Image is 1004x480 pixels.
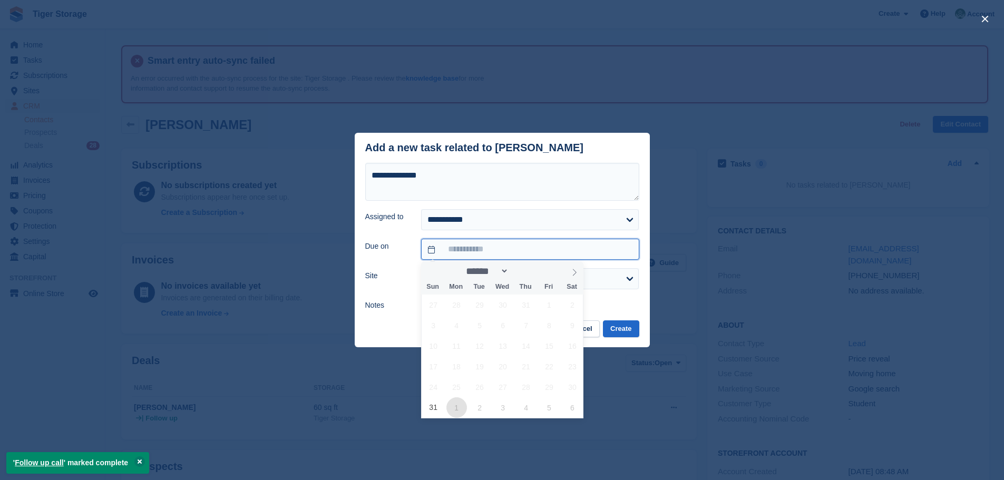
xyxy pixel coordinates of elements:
span: August 16, 2025 [562,336,582,356]
span: August 31, 2025 [423,397,444,418]
label: Due on [365,241,409,252]
span: August 17, 2025 [423,356,444,377]
span: July 28, 2025 [446,295,467,315]
span: August 30, 2025 [562,377,582,397]
span: Tue [467,283,491,290]
span: August 29, 2025 [539,377,560,397]
button: Create [603,320,639,338]
span: August 22, 2025 [539,356,560,377]
span: Thu [514,283,537,290]
span: July 29, 2025 [470,295,490,315]
span: August 7, 2025 [516,315,537,336]
label: Site [365,270,409,281]
span: August 2, 2025 [562,295,582,315]
span: August 24, 2025 [423,377,444,397]
select: Month [463,266,509,277]
span: September 4, 2025 [516,397,537,418]
span: Sun [421,283,444,290]
span: August 21, 2025 [516,356,537,377]
span: July 31, 2025 [516,295,537,315]
span: September 1, 2025 [446,397,467,418]
span: August 9, 2025 [562,315,582,336]
input: Year [509,266,542,277]
span: August 19, 2025 [470,356,490,377]
span: August 13, 2025 [493,336,513,356]
span: September 6, 2025 [562,397,582,418]
span: August 20, 2025 [493,356,513,377]
span: August 28, 2025 [516,377,537,397]
a: Follow up call [15,458,64,467]
span: August 6, 2025 [493,315,513,336]
button: close [977,11,993,27]
span: Wed [491,283,514,290]
span: August 18, 2025 [446,356,467,377]
span: August 1, 2025 [539,295,560,315]
span: August 27, 2025 [493,377,513,397]
span: August 23, 2025 [562,356,582,377]
p: ' ' marked complete [6,452,149,474]
span: August 14, 2025 [516,336,537,356]
span: August 26, 2025 [470,377,490,397]
span: September 3, 2025 [493,397,513,418]
span: July 27, 2025 [423,295,444,315]
span: August 4, 2025 [446,315,467,336]
span: August 10, 2025 [423,336,444,356]
span: Fri [537,283,560,290]
span: September 2, 2025 [470,397,490,418]
label: Notes [365,300,409,311]
span: August 12, 2025 [470,336,490,356]
span: July 30, 2025 [493,295,513,315]
span: Sat [560,283,583,290]
span: August 5, 2025 [470,315,490,336]
span: August 25, 2025 [446,377,467,397]
span: Mon [444,283,467,290]
span: August 11, 2025 [446,336,467,356]
span: August 3, 2025 [423,315,444,336]
span: August 8, 2025 [539,315,560,336]
label: Assigned to [365,211,409,222]
span: September 5, 2025 [539,397,560,418]
div: Add a new task related to [PERSON_NAME] [365,142,584,154]
span: August 15, 2025 [539,336,560,356]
